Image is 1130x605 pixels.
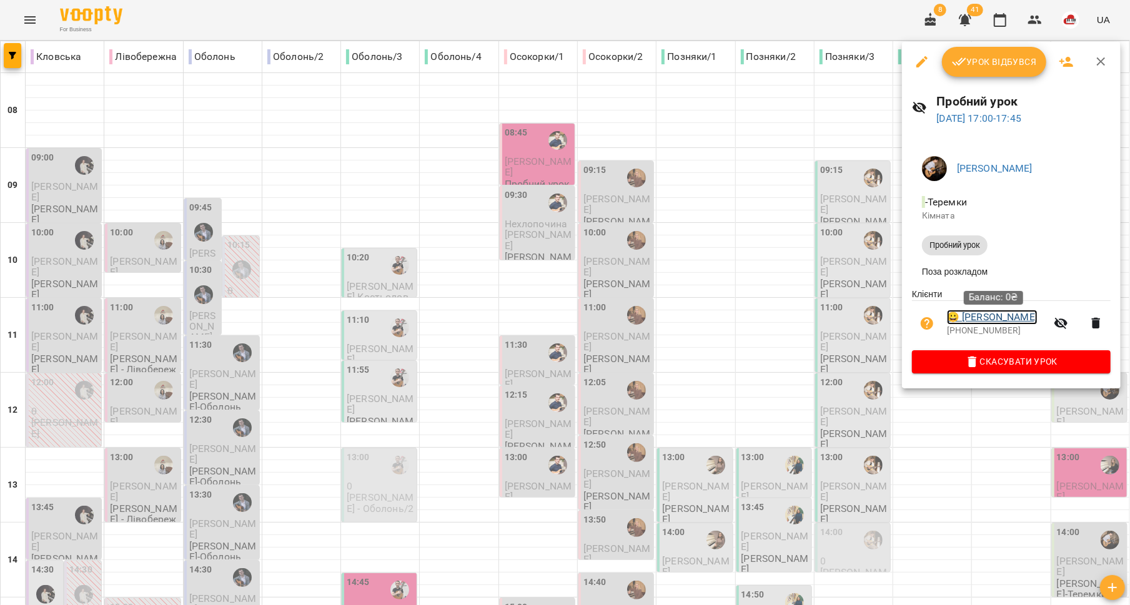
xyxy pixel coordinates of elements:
p: [PHONE_NUMBER] [947,325,1046,337]
span: Пробний урок [922,240,988,251]
p: Кімната [922,210,1101,222]
li: Поза розкладом [912,260,1111,283]
a: 😀 [PERSON_NAME] [947,310,1038,325]
span: Скасувати Урок [922,354,1101,369]
button: Скасувати Урок [912,350,1111,373]
button: Візит ще не сплачено. Додати оплату? [912,308,942,338]
h6: Пробний урок [937,92,1111,111]
a: [DATE] 17:00-17:45 [937,112,1022,124]
a: [PERSON_NAME] [957,162,1033,174]
span: Баланс: 0₴ [969,292,1018,303]
span: Урок відбувся [952,54,1037,69]
span: - Теремки [922,196,969,208]
img: fda2f0eb3ca6540f3b2ae8d2fbf4dedb.jpg [922,156,947,181]
ul: Клієнти [912,288,1111,350]
button: Урок відбувся [942,47,1047,77]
